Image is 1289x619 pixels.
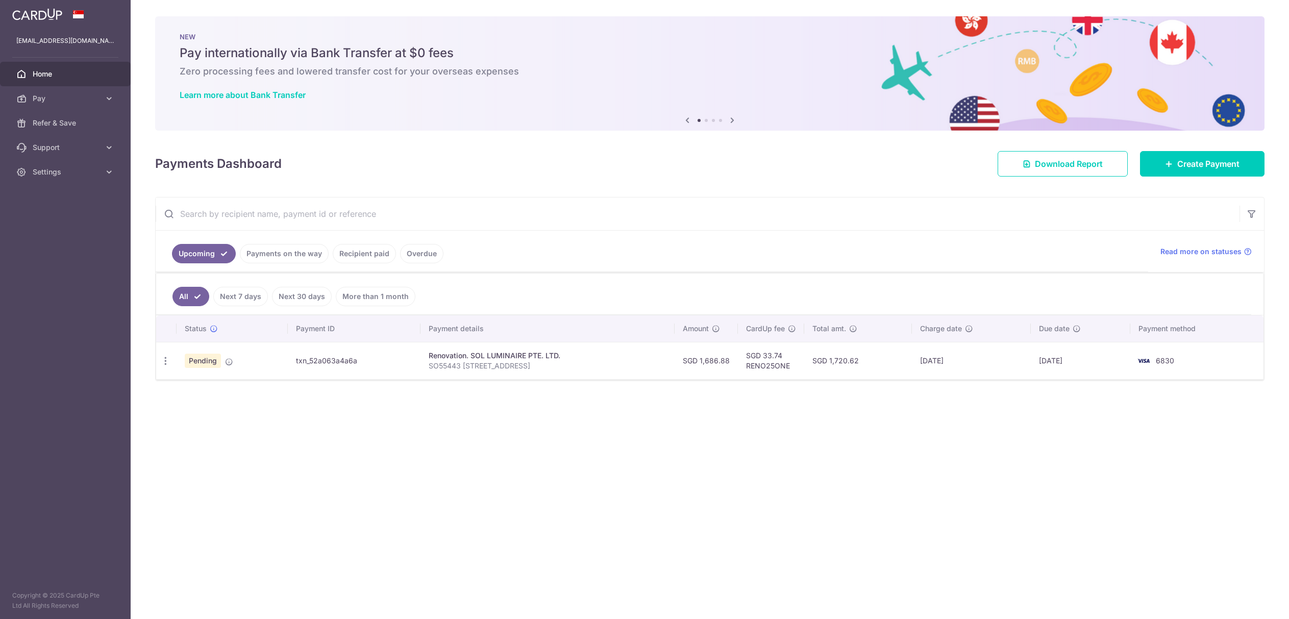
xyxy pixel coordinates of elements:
a: Learn more about Bank Transfer [180,90,306,100]
div: Renovation. SOL LUMINAIRE PTE. LTD. [429,351,666,361]
span: Download Report [1035,158,1103,170]
span: Read more on statuses [1160,246,1242,257]
span: Charge date [920,324,962,334]
h6: Zero processing fees and lowered transfer cost for your overseas expenses [180,65,1240,78]
span: Settings [33,167,100,177]
td: [DATE] [1031,342,1130,379]
h4: Payments Dashboard [155,155,282,173]
th: Payment ID [288,315,421,342]
span: Support [33,142,100,153]
a: Read more on statuses [1160,246,1252,257]
a: Next 30 days [272,287,332,306]
a: Overdue [400,244,443,263]
span: Status [185,324,207,334]
p: NEW [180,33,1240,41]
input: Search by recipient name, payment id or reference [156,197,1240,230]
td: txn_52a063a4a6a [288,342,421,379]
th: Payment details [420,315,674,342]
span: CardUp fee [746,324,785,334]
span: Amount [683,324,709,334]
a: Download Report [998,151,1128,177]
a: Payments on the way [240,244,329,263]
td: SGD 33.74 RENO25ONE [738,342,804,379]
span: Create Payment [1177,158,1240,170]
p: SO55443 [STREET_ADDRESS] [429,361,666,371]
img: Bank Card [1133,355,1154,367]
a: Recipient paid [333,244,396,263]
span: Refer & Save [33,118,100,128]
a: More than 1 month [336,287,415,306]
span: 6830 [1156,356,1174,365]
h5: Pay internationally via Bank Transfer at $0 fees [180,45,1240,61]
th: Payment method [1130,315,1263,342]
span: Pending [185,354,221,368]
a: Next 7 days [213,287,268,306]
td: [DATE] [912,342,1031,379]
span: Home [33,69,100,79]
img: Bank transfer banner [155,16,1265,131]
td: SGD 1,720.62 [804,342,912,379]
span: Total amt. [812,324,846,334]
span: Pay [33,93,100,104]
a: All [172,287,209,306]
span: Due date [1039,324,1070,334]
img: CardUp [12,8,62,20]
a: Upcoming [172,244,236,263]
a: Create Payment [1140,151,1265,177]
td: SGD 1,686.88 [675,342,738,379]
p: [EMAIL_ADDRESS][DOMAIN_NAME] [16,36,114,46]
